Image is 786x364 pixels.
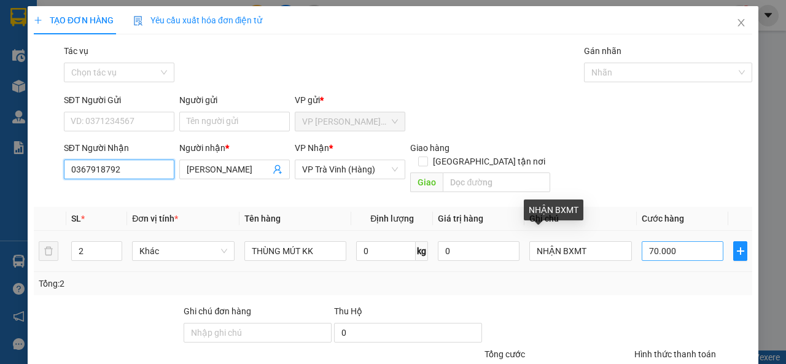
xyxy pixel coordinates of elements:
[443,172,550,192] input: Dọc đường
[273,165,282,174] span: user-add
[39,277,305,290] div: Tổng: 2
[642,214,684,223] span: Cước hàng
[410,143,449,153] span: Giao hàng
[39,241,58,261] button: delete
[295,143,329,153] span: VP Nhận
[428,155,550,168] span: [GEOGRAPHIC_DATA] tận nơi
[734,246,747,256] span: plus
[438,241,519,261] input: 0
[736,18,746,28] span: close
[370,214,414,223] span: Định lượng
[302,112,398,131] span: VP Trần Phú (Hàng)
[64,46,88,56] label: Tác vụ
[34,16,42,25] span: plus
[302,160,398,179] span: VP Trà Vinh (Hàng)
[71,214,81,223] span: SL
[64,141,174,155] div: SĐT Người Nhận
[634,349,716,359] label: Hình thức thanh toán
[295,93,405,107] div: VP gửi
[133,16,143,26] img: icon
[179,141,290,155] div: Người nhận
[64,93,174,107] div: SĐT Người Gửi
[184,306,251,316] label: Ghi chú đơn hàng
[416,241,428,261] span: kg
[184,323,332,343] input: Ghi chú đơn hàng
[244,241,347,261] input: VD: Bàn, Ghế
[484,349,525,359] span: Tổng cước
[410,172,443,192] span: Giao
[524,199,583,220] div: NHẬN BXMT
[584,46,621,56] label: Gán nhãn
[133,15,263,25] span: Yêu cầu xuất hóa đơn điện tử
[179,93,290,107] div: Người gửi
[438,214,483,223] span: Giá trị hàng
[34,15,114,25] span: TẠO ĐƠN HÀNG
[724,6,758,41] button: Close
[244,214,281,223] span: Tên hàng
[529,241,632,261] input: Ghi Chú
[139,242,227,260] span: Khác
[132,214,178,223] span: Đơn vị tính
[334,306,362,316] span: Thu Hộ
[733,241,747,261] button: plus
